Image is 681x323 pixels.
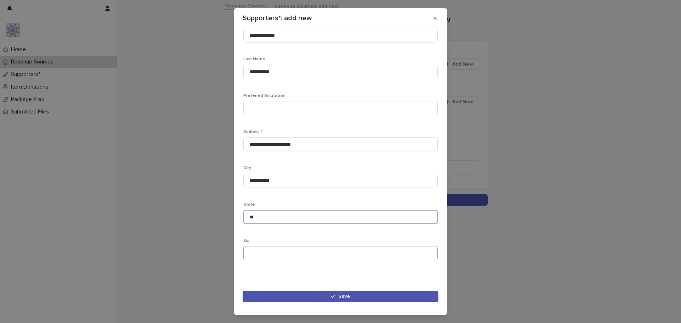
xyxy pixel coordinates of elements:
[243,14,312,22] p: Supporters*: add new
[243,130,262,134] span: Address 1
[338,294,350,299] span: Save
[243,202,255,207] span: State
[243,291,438,302] button: Save
[243,239,250,243] span: Zip
[243,57,265,61] span: Last Name
[243,166,251,170] span: City
[243,94,286,98] span: Preferred Salutation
